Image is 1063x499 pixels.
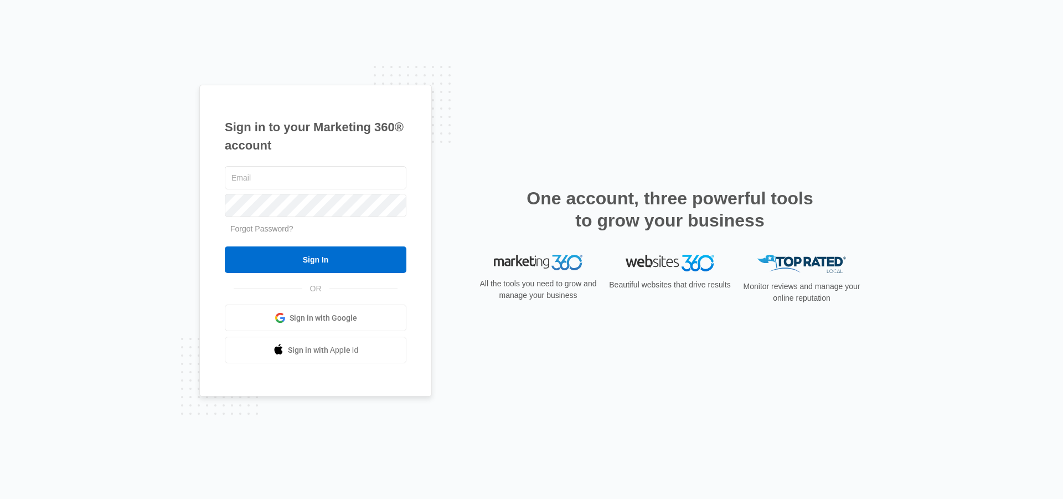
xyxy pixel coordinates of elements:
[225,337,406,363] a: Sign in with Apple Id
[523,187,817,232] h2: One account, three powerful tools to grow your business
[608,279,732,291] p: Beautiful websites that drive results
[302,283,329,295] span: OR
[494,255,582,270] img: Marketing 360
[476,278,600,301] p: All the tools you need to grow and manage your business
[288,344,359,356] span: Sign in with Apple Id
[225,166,406,189] input: Email
[225,118,406,155] h1: Sign in to your Marketing 360® account
[290,312,357,324] span: Sign in with Google
[626,255,714,271] img: Websites 360
[225,246,406,273] input: Sign In
[225,305,406,331] a: Sign in with Google
[757,255,846,273] img: Top Rated Local
[740,281,864,304] p: Monitor reviews and manage your online reputation
[230,224,293,233] a: Forgot Password?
